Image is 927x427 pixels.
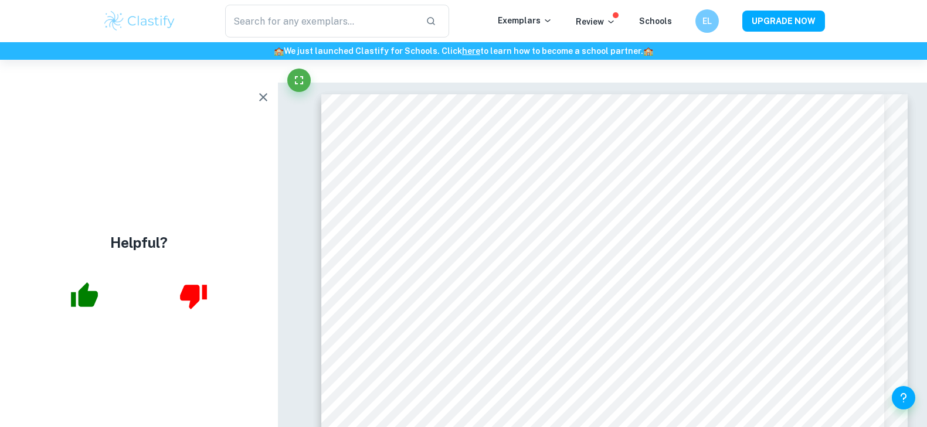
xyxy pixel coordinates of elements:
input: Search for any exemplars... [225,5,417,37]
p: Exemplars [498,14,552,27]
h6: EL [700,15,714,28]
span: 🏫 [643,46,653,56]
span: 🏫 [274,46,284,56]
img: Clastify logo [103,9,177,33]
button: Help and Feedback [892,386,915,409]
button: UPGRADE NOW [742,11,825,32]
p: Review [576,15,616,28]
button: Fullscreen [287,69,311,92]
h4: Helpful? [110,232,168,253]
a: Schools [639,16,672,26]
a: here [462,46,480,56]
button: EL [695,9,719,33]
h6: We just launched Clastify for Schools. Click to learn how to become a school partner. [2,45,925,57]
